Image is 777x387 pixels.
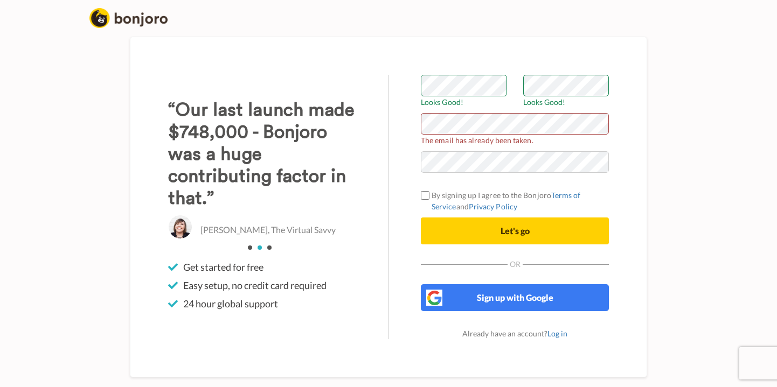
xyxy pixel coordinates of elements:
[200,224,336,236] p: [PERSON_NAME], The Virtual Savvy
[421,189,609,212] label: By signing up I agree to the Bonjoro and
[421,191,429,200] input: By signing up I agree to the BonjoroTerms of ServiceandPrivacy Policy
[462,329,567,338] span: Already have an account?
[183,297,278,310] span: 24 hour global support
[421,284,609,311] button: Sign up with Google
[523,96,609,108] span: Looks Good!
[421,96,507,108] span: Looks Good!
[469,202,517,211] a: Privacy Policy
[432,191,581,211] a: Terms of Service
[508,261,523,268] span: Or
[477,292,553,302] span: Sign up with Google
[501,226,530,236] span: Let's go
[547,329,567,338] a: Log in
[89,8,168,28] img: logo_full.png
[421,135,609,146] span: The email has already been taken.
[168,215,192,239] img: Abbey Ashley, The Virtual Savvy
[421,217,609,244] button: Let's go
[183,261,263,273] span: Get started for free
[168,99,356,209] h3: “Our last launch made $748,000 - Bonjoro was a huge contributing factor in that.”
[183,279,327,292] span: Easy setup, no credit card required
